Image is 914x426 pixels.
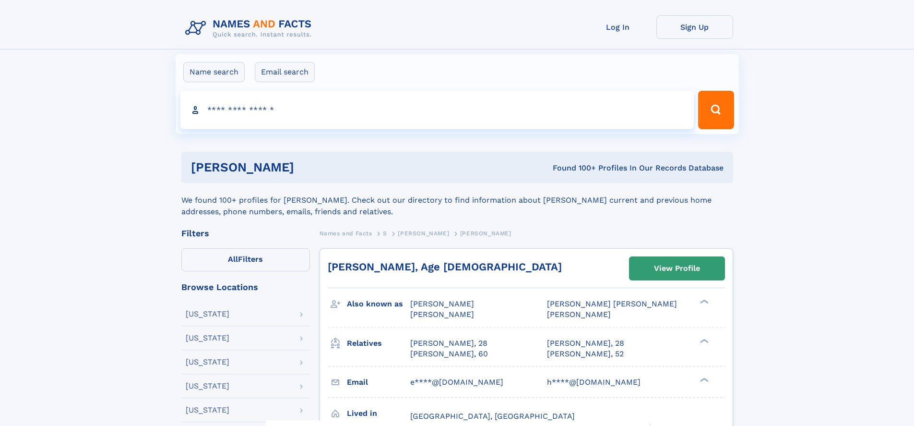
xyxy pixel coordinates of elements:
label: Filters [181,248,310,271]
div: ❯ [698,299,709,305]
div: [US_STATE] [186,358,229,366]
h3: Relatives [347,335,410,352]
img: Logo Names and Facts [181,15,320,41]
span: [PERSON_NAME] [460,230,511,237]
label: Name search [183,62,245,82]
span: [PERSON_NAME] [398,230,449,237]
h1: [PERSON_NAME] [191,161,424,173]
div: [US_STATE] [186,310,229,318]
div: Filters [181,229,310,238]
a: View Profile [629,257,724,280]
a: S [383,227,387,239]
input: search input [180,91,694,129]
a: [PERSON_NAME], 60 [410,349,488,359]
span: [PERSON_NAME] [PERSON_NAME] [547,299,677,308]
span: S [383,230,387,237]
label: Email search [255,62,315,82]
div: Browse Locations [181,283,310,292]
a: Names and Facts [320,227,372,239]
div: Found 100+ Profiles In Our Records Database [423,163,724,173]
span: [PERSON_NAME] [410,310,474,319]
div: [US_STATE] [186,406,229,414]
h3: Lived in [347,405,410,422]
a: [PERSON_NAME], Age [DEMOGRAPHIC_DATA] [328,261,562,273]
div: We found 100+ profiles for [PERSON_NAME]. Check out our directory to find information about [PERS... [181,183,733,218]
a: [PERSON_NAME] [398,227,449,239]
span: All [228,255,238,264]
span: [PERSON_NAME] [410,299,474,308]
a: [PERSON_NAME], 52 [547,349,624,359]
a: [PERSON_NAME], 28 [410,338,487,349]
button: Search Button [698,91,734,129]
h3: Email [347,374,410,390]
div: [US_STATE] [186,334,229,342]
a: [PERSON_NAME], 28 [547,338,624,349]
div: View Profile [654,257,700,280]
h3: Also known as [347,296,410,312]
span: [PERSON_NAME] [547,310,611,319]
div: [US_STATE] [186,382,229,390]
a: Sign Up [656,15,733,39]
div: ❯ [698,338,709,344]
a: Log In [580,15,656,39]
span: [GEOGRAPHIC_DATA], [GEOGRAPHIC_DATA] [410,412,575,421]
div: ❯ [698,377,709,383]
